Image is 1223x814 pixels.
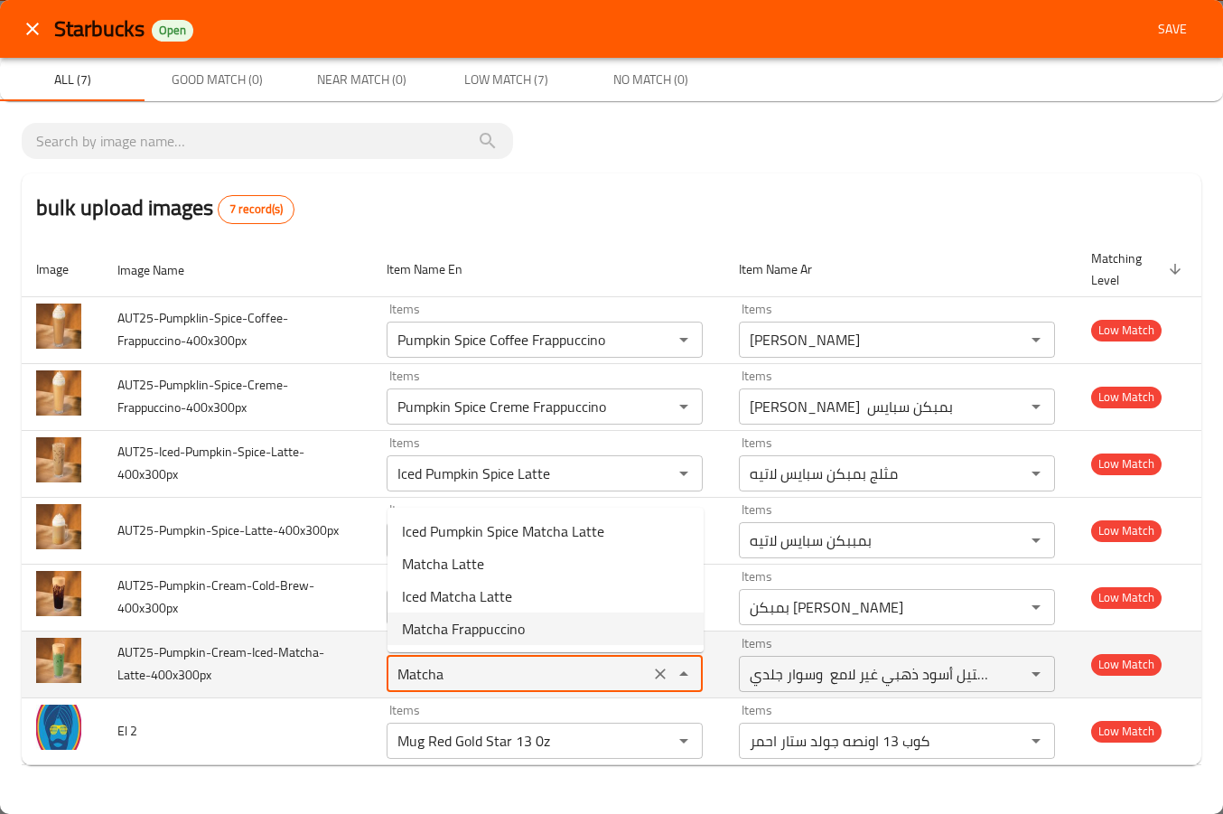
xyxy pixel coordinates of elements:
img: AUT25-Iced-Pumpkin-Spice-Latte-400x300px [36,437,81,482]
span: 7 record(s) [219,201,294,219]
span: Low Match [1091,587,1162,608]
span: Near Match (0) [300,69,423,91]
button: Open [671,461,696,486]
button: close [11,7,54,51]
span: AUT25-Pumpkin-Cream-Cold-Brew-400x300px [117,574,314,620]
button: Open [1023,594,1049,620]
span: Good Match (0) [155,69,278,91]
th: Image [22,242,103,297]
button: Open [1023,528,1049,553]
button: Open [1023,728,1049,753]
button: Close [671,661,696,687]
span: No Match (0) [589,69,712,91]
span: All (7) [11,69,134,91]
button: Open [1023,394,1049,419]
button: Open [671,327,696,352]
button: Clear [648,661,673,687]
span: Matcha Latte [402,553,484,575]
table: enhanced table [22,242,1201,765]
button: Open [671,728,696,753]
span: Low Match [1091,454,1162,474]
span: Matcha Frappuccino [402,618,525,640]
span: Low Match [1091,520,1162,541]
button: Open [671,394,696,419]
button: Open [1023,461,1049,486]
span: AUT25-Iced-Pumpkin-Spice-Latte-400x300px [117,440,304,486]
h2: bulk upload images [36,192,294,224]
img: AUT25-Pumpkin-Spice-Latte-400x300px [36,504,81,549]
img: AUT25-Pumpklin-Spice-Creme-Frappuccino-400x300px [36,370,81,416]
span: Low Match [1091,320,1162,341]
th: Item Name En [372,242,724,297]
span: Image Name [117,259,208,281]
span: El 2 [117,719,137,743]
span: Low Match [1091,654,1162,675]
span: Low Match [1091,387,1162,407]
button: Open [1023,327,1049,352]
span: AUT25-Pumpkin-Cream-Iced-Matcha-Latte-400x300px [117,641,324,687]
div: Total records count [218,195,294,224]
span: Iced Pumpkin Spice Matcha Latte [402,520,604,542]
span: Matching Level [1091,248,1187,291]
button: Open [1023,661,1049,687]
span: Low Match (7) [444,69,567,91]
input: search [36,126,499,155]
span: Low Match [1091,721,1162,742]
span: Iced Matcha Latte [402,585,512,607]
span: AUT25-Pumpklin-Spice-Creme-Frappuccino-400x300px [117,373,288,419]
button: Save [1144,13,1201,46]
span: Starbucks [54,8,145,49]
span: Save [1151,18,1194,41]
span: Open [152,23,193,38]
span: AUT25-Pumpkin-Spice-Latte-400x300px [117,519,339,542]
img: AUT25-Pumpklin-Spice-Coffee-Frappuccino-400x300px [36,304,81,349]
img: El 2 [36,705,81,750]
div: Open [152,20,193,42]
img: AUT25-Pumpkin-Cream-Cold-Brew-400x300px [36,571,81,616]
img: AUT25-Pumpkin-Cream-Iced-Matcha-Latte-400x300px [36,638,81,683]
span: AUT25-Pumpklin-Spice-Coffee-Frappuccino-400x300px [117,306,288,352]
th: Item Name Ar [724,242,1077,297]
